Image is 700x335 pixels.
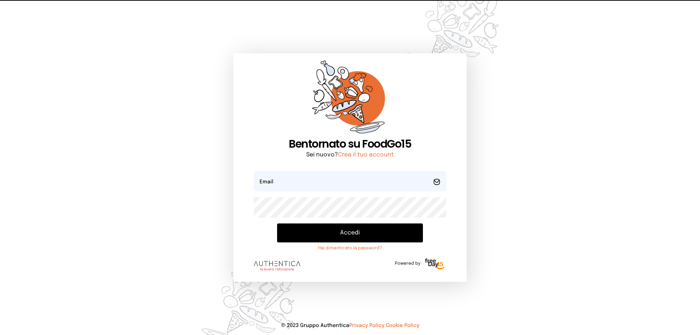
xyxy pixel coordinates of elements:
span: Powered by [395,261,420,266]
a: Crea il tuo account [338,152,394,158]
button: Accedi [277,223,423,242]
img: logo.8f33a47.png [254,261,300,270]
a: Privacy Policy [349,323,384,328]
p: © 2023 Gruppo Authentica [12,322,688,329]
img: sticker-orange.65babaf.png [312,61,388,137]
a: Cookie Policy [386,323,419,328]
img: logo-freeday.3e08031.png [423,257,446,272]
p: Sei nuovo? [254,151,446,159]
h1: Bentornato su FoodGo15 [254,137,446,151]
a: Hai dimenticato la password? [277,245,423,251]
